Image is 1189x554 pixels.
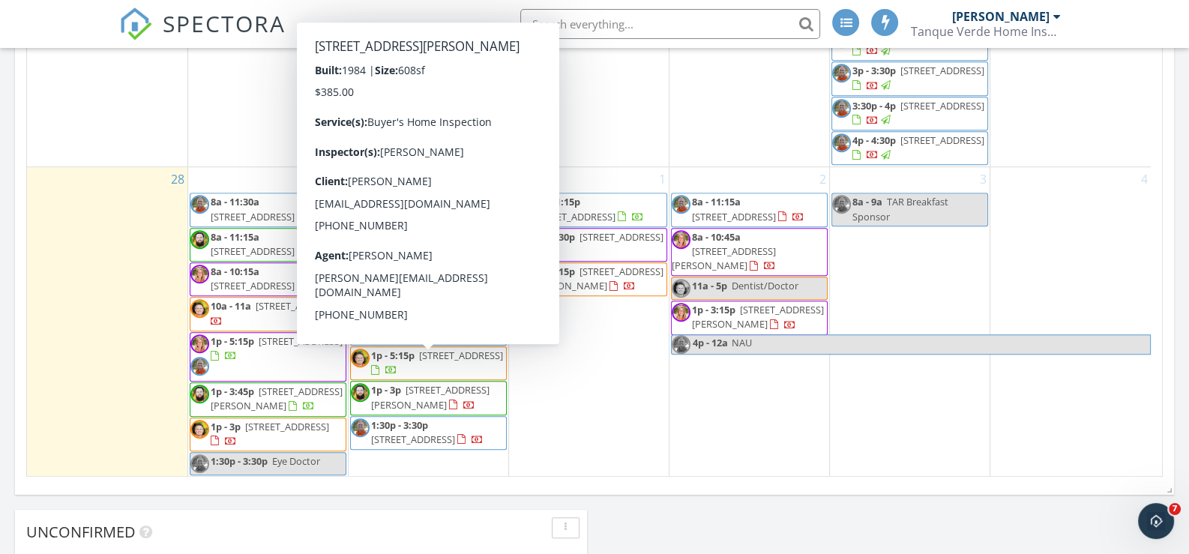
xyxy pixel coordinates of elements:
[672,230,690,249] img: capture.jpg
[211,334,343,362] a: 1p - 5:15p [STREET_ADDRESS]
[211,230,259,244] span: 8a - 11:15a
[669,167,830,477] td: Go to October 2, 2025
[692,195,804,223] a: 8a - 11:15a [STREET_ADDRESS]
[350,193,507,241] a: 8a - 10:45a [GEOGRAPHIC_DATA], [GEOGRAPHIC_DATA]
[211,265,259,278] span: 8a - 10:15a
[732,336,752,349] span: NAU
[831,61,988,95] a: 3p - 3:30p [STREET_ADDRESS]
[371,418,484,446] a: 1:30p - 3:30p [STREET_ADDRESS]
[190,193,346,226] a: 8a - 11:30a [STREET_ADDRESS]
[119,20,286,52] a: SPECTORA
[190,454,209,473] img: _dsc4716.jpg
[350,312,507,346] a: 9a - 12p [STREET_ADDRESS]
[211,230,323,258] a: 8a - 11:15a [STREET_ADDRESS]
[419,349,503,362] span: [STREET_ADDRESS]
[371,418,428,432] span: 1:30p - 3:30p
[371,383,490,411] a: 1p - 3p [STREET_ADDRESS][PERSON_NAME]
[692,195,741,208] span: 8a - 11:15a
[190,357,209,376] img: _dsc4716.jpg
[190,265,209,283] img: capture.jpg
[672,244,776,272] span: [STREET_ADDRESS][PERSON_NAME]
[852,29,984,57] a: 2:30p - 3p [STREET_ADDRESS]
[1138,503,1174,539] iframe: Intercom live chat
[211,420,329,448] a: 1p - 3p [STREET_ADDRESS]
[190,195,209,214] img: _dsc4716.jpg
[190,228,346,262] a: 8a - 11:15a [STREET_ADDRESS]
[532,195,580,208] span: 10a - 1:15p
[910,24,1060,39] div: Tanque Verde Home Inspections LLC
[672,335,690,354] img: _dsc4716.jpg
[211,420,241,433] span: 1p - 3p
[692,210,776,223] span: [STREET_ADDRESS]
[168,167,187,191] a: Go to September 28, 2025
[371,195,420,208] span: 8a - 10:45a
[852,64,984,91] a: 3p - 3:30p [STREET_ADDRESS]
[520,9,820,39] input: Search everything...
[532,230,663,258] a: 1p - 3:30p [STREET_ADDRESS]
[830,167,990,477] td: Go to October 3, 2025
[977,167,990,191] a: Go to October 3, 2025
[190,382,346,416] a: 1p - 3:45p [STREET_ADDRESS][PERSON_NAME]
[532,265,663,292] a: 1p - 3:15p [STREET_ADDRESS][PERSON_NAME]
[511,195,530,214] img: _dsc4716.jpg
[211,279,295,292] span: [STREET_ADDRESS]
[350,416,507,450] a: 1:30p - 3:30p [STREET_ADDRESS]
[371,259,455,272] span: [STREET_ADDRESS]
[351,195,474,237] a: 8a - 10:45a [GEOGRAPHIC_DATA], [GEOGRAPHIC_DATA]
[371,383,490,411] span: [STREET_ADDRESS][PERSON_NAME]
[351,349,370,367] img: aaron_daniels__resize.jpg
[532,210,615,223] span: [STREET_ADDRESS]
[900,99,984,112] span: [STREET_ADDRESS]
[351,314,370,333] img: _dsc4716.jpg
[532,265,575,278] span: 1p - 3:15p
[1138,167,1151,191] a: Go to October 4, 2025
[671,193,828,226] a: 8a - 11:15a [STREET_ADDRESS]
[832,133,851,152] img: _dsc4716.jpg
[732,279,798,292] span: Dentist/Doctor
[672,279,690,298] img: aaron_daniels__resize.jpg
[656,167,669,191] a: Go to October 1, 2025
[256,299,340,313] span: [STREET_ADDRESS]
[26,522,136,542] span: Unconfirmed
[259,334,343,348] span: [STREET_ADDRESS]
[350,242,507,276] a: 8a - 10:30a [STREET_ADDRESS]
[371,383,401,397] span: 1p - 3p
[411,314,495,328] span: [STREET_ADDRESS]
[692,279,727,292] span: 11a - 5p
[371,433,455,446] span: [STREET_ADDRESS]
[852,133,984,161] a: 4p - 4:30p [STREET_ADDRESS]
[692,335,729,354] span: 4p - 12a
[190,262,346,296] a: 8a - 10:15a [STREET_ADDRESS]
[990,167,1151,477] td: Go to October 4, 2025
[27,167,187,477] td: Go to September 28, 2025
[190,299,209,318] img: aaron_daniels__resize.jpg
[580,230,663,244] span: [STREET_ADDRESS]
[371,279,484,307] a: 8a - 10:15a [STREET_ADDRESS]
[508,167,669,477] td: Go to October 1, 2025
[190,297,346,331] a: 10a - 11a [STREET_ADDRESS]
[831,97,988,130] a: 3:30p - 4p [STREET_ADDRESS]
[489,167,508,191] a: Go to September 30, 2025
[211,334,254,348] span: 1p - 5:15p
[119,7,152,40] img: The Best Home Inspection Software - Spectora
[211,195,323,223] a: 8a - 11:30a [STREET_ADDRESS]
[900,64,984,77] span: [STREET_ADDRESS]
[951,9,1049,24] div: [PERSON_NAME]
[351,244,370,263] img: tucson_home_inspector__tom_dolan.jpg
[371,349,415,362] span: 1p - 5:15p
[371,314,406,328] span: 9a - 12p
[692,303,824,331] span: [STREET_ADDRESS][PERSON_NAME]
[900,133,984,147] span: [STREET_ADDRESS]
[187,167,348,477] td: Go to September 29, 2025
[832,195,851,214] img: _dsc4716.jpg
[211,454,268,468] span: 1:30p - 3:30p
[532,265,663,292] span: [STREET_ADDRESS][PERSON_NAME]
[511,230,530,249] img: capture.jpg
[211,244,295,258] span: [STREET_ADDRESS]
[852,195,948,223] span: TAR Breakfast Sponsor
[852,64,896,77] span: 3p - 3:30p
[511,228,667,262] a: 1p - 3:30p [STREET_ADDRESS]
[190,385,209,403] img: tucson_home_inspector__tom_dolan.jpg
[852,99,984,127] a: 3:30p - 4p [STREET_ADDRESS]
[832,99,851,118] img: _dsc4716.jpg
